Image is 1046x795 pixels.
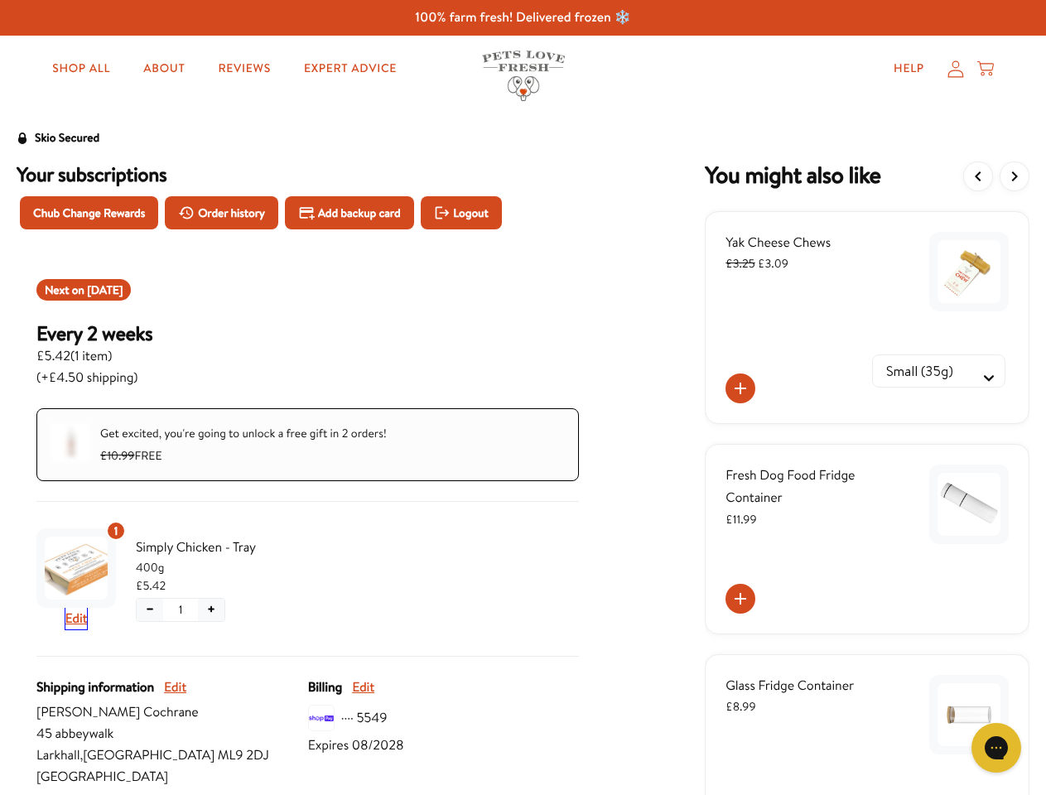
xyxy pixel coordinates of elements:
span: Yak Cheese Chews [725,234,831,252]
span: Logout [453,204,488,222]
a: Reviews [205,52,283,85]
span: ···· 5549 [341,707,388,729]
button: Increase quantity [198,599,224,621]
span: Oct 20, 2025 (America/Los_Angeles) [87,282,123,298]
img: Yak Cheese Chews [938,240,1000,303]
span: Fresh Dog Food Fridge Container [725,466,855,507]
span: Simply Chicken - Tray [136,537,296,558]
button: Edit [164,677,186,698]
h3: Every 2 weeks [36,320,152,345]
s: £10.99 [100,447,134,464]
span: (+£4.50 shipping) [36,367,152,388]
div: Subscription product: Simply Chicken - Tray [36,522,296,636]
h2: You might also want to add a one time order to your subscription. [705,161,880,191]
s: £3.25 [725,255,754,272]
button: Chub Change Rewards [20,196,158,229]
span: £8.99 [725,698,755,715]
span: [GEOGRAPHIC_DATA] [36,766,308,788]
svg: Security [17,132,28,144]
a: Skio Secured [17,128,99,161]
a: Expert Advice [291,52,410,85]
button: Decrease quantity [137,599,163,621]
span: 400g [136,558,296,576]
span: Next on [45,282,123,298]
button: Edit [65,608,88,629]
span: Shipping information [36,677,154,698]
img: Simply Chicken - Tray [45,537,108,600]
span: Chub Change Rewards [33,204,145,222]
button: Logout [421,196,502,229]
span: Glass Fridge Container [725,677,854,695]
span: £3.09 [725,255,788,272]
span: Add backup card [318,204,401,222]
span: 45 abbeywalk [36,723,308,744]
span: 1 [114,522,118,540]
img: Pets Love Fresh [482,51,565,101]
span: [PERSON_NAME] Cochrane [36,701,308,723]
span: Larkhall , [GEOGRAPHIC_DATA] ML9 2DJ [36,744,308,766]
span: Billing [308,677,342,698]
button: Add backup card [285,196,414,229]
span: £11.99 [725,511,756,528]
div: 1 units of item: Simply Chicken - Tray [106,521,126,541]
a: Help [880,52,938,85]
iframe: Gorgias live chat messenger [963,717,1029,778]
img: svg%3E [308,705,335,731]
span: 1 [179,600,183,619]
button: View more items [1000,161,1029,191]
span: Get excited, you're going to unlock a free gift in 2 orders! FREE [100,425,387,464]
button: Order history [165,196,278,229]
div: Subscription for 1 item with cost £5.42. Renews Every 2 weeks [36,320,579,388]
img: Fresh Dog Food Fridge Container [938,473,1000,536]
img: Glass Fridge Container [938,683,1000,746]
a: About [130,52,198,85]
span: £5.42 ( 1 item ) [36,345,152,367]
span: Expires 08/2028 [308,735,404,756]
a: Shop All [39,52,123,85]
div: Shipment 2025-10-20T23:00:00+00:00 [36,279,131,301]
span: £5.42 [136,576,166,595]
button: View previous items [963,161,993,191]
button: Edit [352,677,374,698]
h3: Your subscriptions [17,161,599,186]
span: Order history [198,204,265,222]
div: Skio Secured [35,128,99,148]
